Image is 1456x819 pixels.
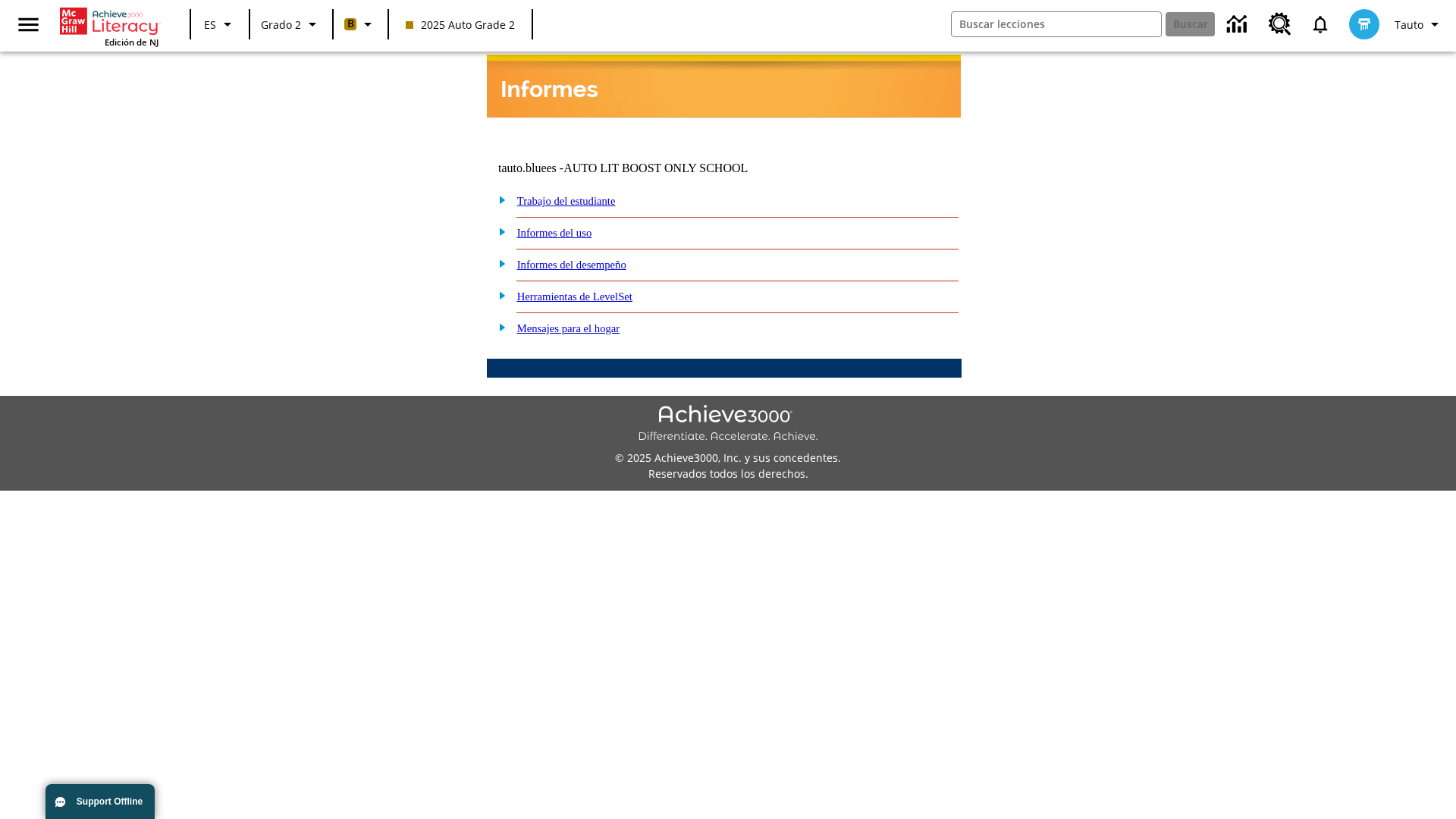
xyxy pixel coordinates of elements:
a: Centro de información [1218,4,1260,45]
a: Centro de recursos, Se abrirá en una pestaña nueva. [1260,4,1301,45]
span: Support Offline [77,796,143,807]
img: avatar image [1349,9,1379,39]
span: Grado 2 [261,17,301,33]
img: plus.gif [491,256,507,270]
button: Escoja un nuevo avatar [1340,5,1389,44]
img: Achieve3000 Differentiate Accelerate Achieve [638,405,818,444]
span: Tauto [1395,17,1423,33]
button: Perfil/Configuración [1389,11,1450,38]
td: tauto.bluees - [498,162,777,175]
a: Trabajo del estudiante [517,195,616,207]
img: plus.gif [491,224,507,238]
button: Boost El color de la clase es anaranjado claro. Cambiar el color de la clase. [338,11,383,38]
img: header [487,55,961,118]
img: plus.gif [491,193,507,206]
div: Portada [60,5,158,48]
img: plus.gif [491,320,507,334]
img: plus.gif [491,288,507,302]
span: B [347,14,354,33]
button: Grado: Grado 2, Elige un grado [255,11,328,38]
a: Informes del uso [517,227,592,239]
a: Mensajes para el hogar [517,322,620,334]
button: Lenguaje: ES, Selecciona un idioma [196,11,244,38]
a: Notificaciones [1301,5,1340,44]
span: Edición de NJ [105,36,158,48]
input: Buscar campo [952,12,1161,36]
a: Informes del desempeño [517,259,626,271]
a: Herramientas de LevelSet [517,290,632,303]
span: ES [204,17,216,33]
span: 2025 Auto Grade 2 [406,17,515,33]
button: Support Offline [45,784,155,819]
button: Abrir el menú lateral [6,2,51,47]
nobr: AUTO LIT BOOST ONLY SCHOOL [563,162,748,174]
